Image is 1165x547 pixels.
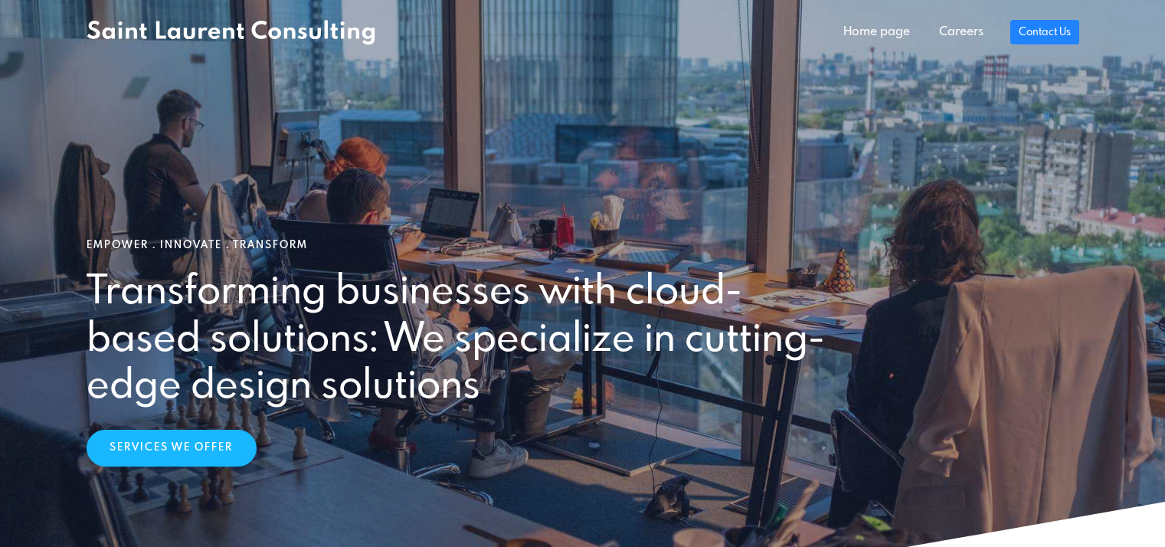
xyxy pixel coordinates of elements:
a: Careers [924,17,998,47]
h1: Empower . Innovate . Transform [87,239,1079,251]
h2: Transforming businesses with cloud-based solutions: We specialize in cutting-edge design solutions [87,270,831,411]
a: Contact Us [1010,20,1078,44]
a: Services We Offer [87,430,257,467]
a: Home page [829,17,924,47]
